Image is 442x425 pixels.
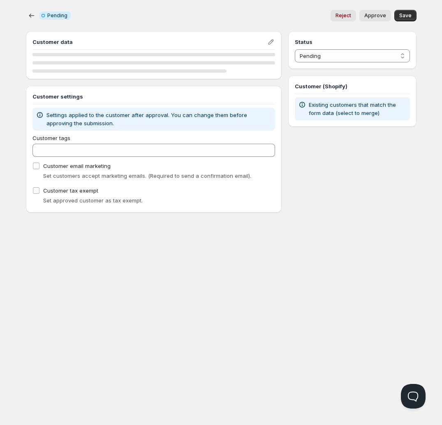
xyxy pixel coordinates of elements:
[401,384,426,409] iframe: Help Scout Beacon - Open
[32,92,275,101] h3: Customer settings
[295,82,410,90] h3: Customer (Shopify)
[43,197,143,204] span: Set approved customer as tax exempt.
[43,187,98,194] span: Customer tax exempt
[336,12,351,19] span: Reject
[32,38,267,46] h3: Customer data
[394,10,417,21] button: Save
[46,111,272,127] p: Settings applied to the customer after approval. You can change them before approving the submiss...
[399,12,412,19] span: Save
[43,172,251,179] span: Set customers accept marketing emails. (Required to send a confirmation email).
[309,101,406,117] p: Existing customers that match the form data (select to merge)
[43,163,111,169] span: Customer email marketing
[331,10,356,21] button: Reject
[359,10,391,21] button: Approve
[295,38,410,46] h3: Status
[364,12,386,19] span: Approve
[47,12,67,19] span: Pending
[32,135,70,141] span: Customer tags
[265,36,277,48] button: Edit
